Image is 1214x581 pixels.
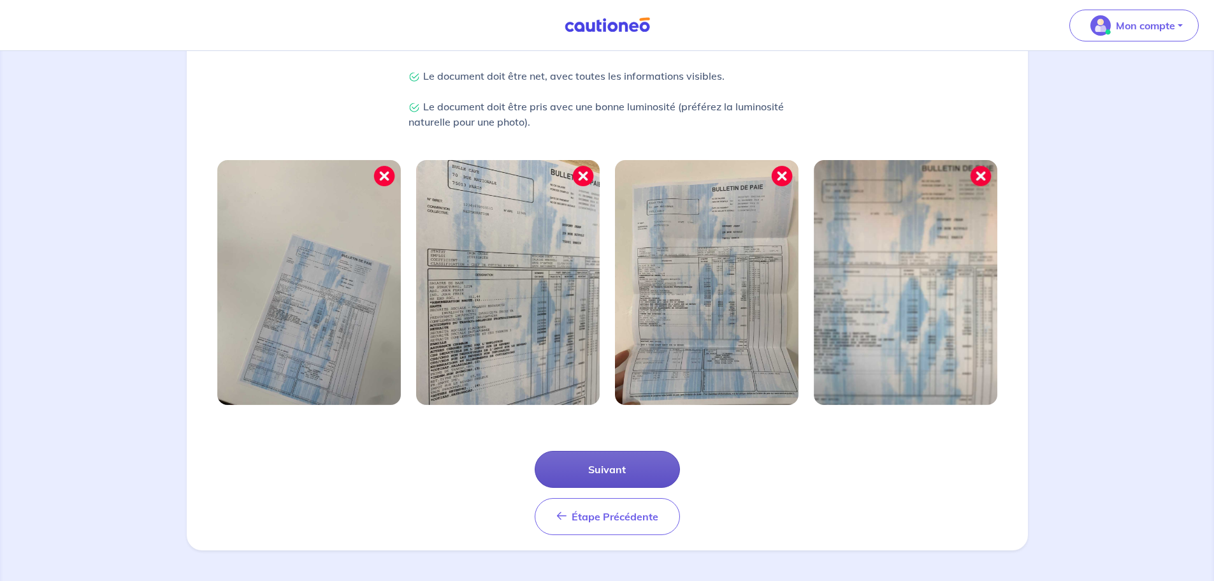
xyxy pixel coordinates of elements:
[535,451,680,488] button: Suivant
[1090,15,1111,36] img: illu_account_valid_menu.svg
[1069,10,1199,41] button: illu_account_valid_menu.svgMon compte
[408,102,420,114] img: Check
[217,160,401,405] img: Image mal cadrée 1
[408,68,806,129] p: Le document doit être net, avec toutes les informations visibles. Le document doit être pris avec...
[560,17,655,33] img: Cautioneo
[1116,18,1175,33] p: Mon compte
[535,498,680,535] button: Étape Précédente
[814,160,997,405] img: Image mal cadrée 4
[615,160,798,405] img: Image mal cadrée 3
[408,71,420,83] img: Check
[416,160,600,405] img: Image mal cadrée 2
[572,510,658,523] span: Étape Précédente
